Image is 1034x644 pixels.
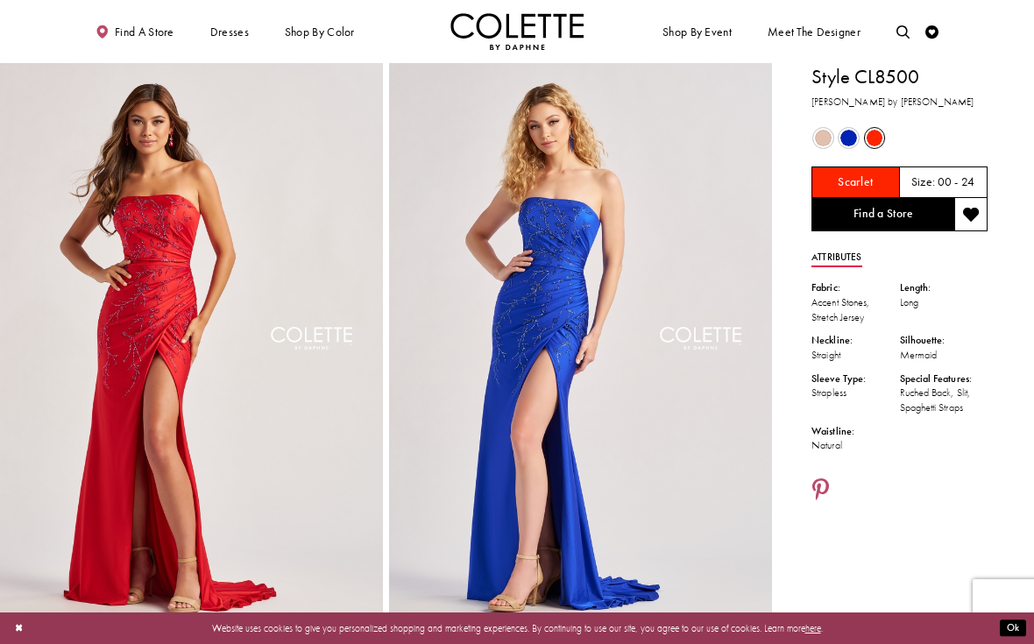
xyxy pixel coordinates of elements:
div: Champagne [811,126,835,150]
div: Accent Stones, Stretch Jersey [811,295,899,324]
div: Waistline: [811,424,899,439]
p: Website uses cookies to give you personalized shopping and marketing experiences. By continuing t... [96,619,938,637]
h5: 00 - 24 [938,176,975,189]
div: Strapless [811,386,899,400]
a: Find a Store [811,198,954,231]
button: Submit Dialog [1000,620,1026,637]
button: Add to wishlist [954,198,988,231]
span: Shop by color [285,25,355,39]
div: Product color controls state depends on size chosen [811,125,988,151]
a: Check Wishlist [922,13,942,50]
span: Find a store [115,25,174,39]
div: Fabric: [811,280,899,295]
div: Sleeve Type: [811,372,899,386]
a: Full size Style CL8500 Colette by Daphne #0 default Royal Blue frontface vertical picture [389,63,772,637]
div: Ruched Back, Slit, Spaghetti Straps [900,386,988,414]
div: Straight [811,348,899,363]
span: Dresses [210,25,249,39]
span: Shop by color [281,13,358,50]
span: Meet the designer [768,25,860,39]
a: Meet the designer [764,13,864,50]
h5: Chosen color [838,176,873,189]
a: Attributes [811,248,861,267]
span: Shop By Event [662,25,732,39]
div: Silhouette: [900,333,988,348]
h3: [PERSON_NAME] by [PERSON_NAME] [811,95,988,110]
span: Size: [911,175,935,190]
div: Length: [900,280,988,295]
span: Dresses [207,13,252,50]
button: Close Dialog [8,617,30,640]
a: Toggle search [893,13,913,50]
img: Colette by Daphne [450,13,584,50]
div: Natural [811,438,899,453]
div: Special Features: [900,372,988,386]
a: Visit Home Page [450,13,584,50]
div: Royal Blue [837,126,860,150]
a: Share using Pinterest - Opens in new tab [811,478,830,504]
span: Shop By Event [659,13,734,50]
h1: Style CL8500 [811,63,988,91]
a: here [805,622,821,634]
div: Neckline: [811,333,899,348]
div: Mermaid [900,348,988,363]
div: Long [900,295,988,310]
div: Scarlet [863,126,887,150]
a: Find a store [92,13,177,50]
img: Style CL8500 Colette by Daphne #0 default Royal Blue frontface vertical picture [389,63,772,637]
